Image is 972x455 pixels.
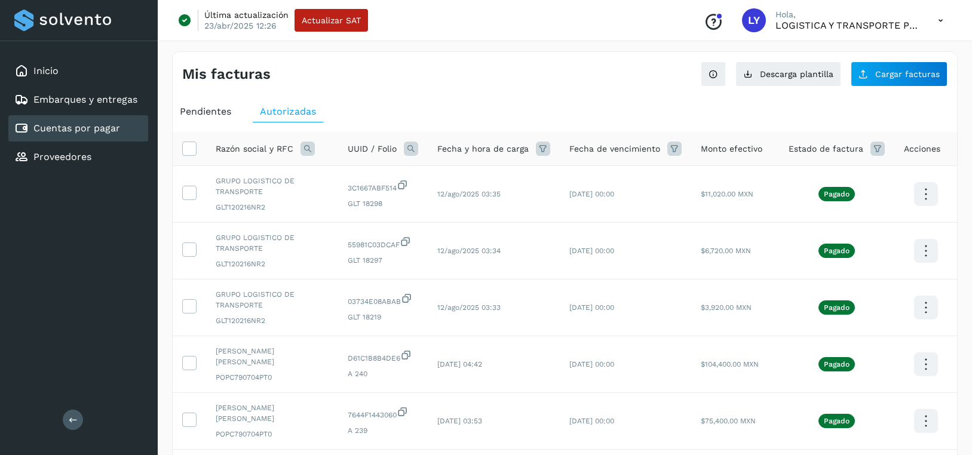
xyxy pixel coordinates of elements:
a: Inicio [33,65,59,76]
span: [DATE] 00:00 [569,360,614,368]
span: $75,400.00 MXN [701,417,756,425]
span: [DATE] 00:00 [569,190,614,198]
span: Fecha y hora de carga [437,143,529,155]
span: Actualizar SAT [302,16,361,24]
span: [DATE] 00:00 [569,303,614,312]
button: Cargar facturas [851,62,948,87]
div: Embarques y entregas [8,87,148,113]
span: GLT 18298 [348,198,418,209]
span: POPC790704PT0 [216,429,329,439]
span: GLT120216NR2 [216,202,329,213]
span: $6,720.00 MXN [701,247,751,255]
span: $11,020.00 MXN [701,190,753,198]
span: 12/ago/2025 03:35 [437,190,501,198]
div: Cuentas por pagar [8,115,148,142]
span: GLT 18219 [348,312,418,322]
span: Fecha de vencimiento [569,143,660,155]
p: 23/abr/2025 12:26 [204,20,277,31]
span: Pendientes [180,106,231,117]
button: Descarga plantilla [735,62,841,87]
span: [PERSON_NAME] [PERSON_NAME] [216,346,329,367]
p: Pagado [824,190,850,198]
span: [DATE] 00:00 [569,417,614,425]
span: POPC790704PT0 [216,372,329,383]
span: Cargar facturas [875,70,940,78]
span: Acciones [904,143,940,155]
span: GRUPO LOGISTICO DE TRANSPORTE [216,176,329,197]
p: LOGISTICA Y TRANSPORTE PORTCAR [775,20,919,31]
p: Hola, [775,10,919,20]
span: Autorizadas [260,106,316,117]
span: D61C1B8B4DE6 [348,349,418,364]
span: GLT120216NR2 [216,315,329,326]
span: UUID / Folio [348,143,397,155]
p: Pagado [824,303,850,312]
span: 55981C03DCAF [348,236,418,250]
span: 7644F1443060 [348,406,418,420]
span: Estado de factura [789,143,863,155]
p: Última actualización [204,10,289,20]
span: 3C1667ABF514 [348,179,418,193]
span: [DATE] 03:53 [437,417,482,425]
div: Inicio [8,58,148,84]
span: Razón social y RFC [216,143,293,155]
span: GRUPO LOGISTICO DE TRANSPORTE [216,289,329,310]
p: Pagado [824,247,850,255]
a: Cuentas por pagar [33,122,120,134]
span: GLT 18297 [348,255,418,266]
p: Pagado [824,360,850,368]
span: $3,920.00 MXN [701,303,752,312]
span: [DATE] 04:42 [437,360,482,368]
span: A 240 [348,368,418,379]
span: 03734E08ABAB [348,293,418,307]
span: Monto efectivo [701,143,762,155]
span: 12/ago/2025 03:34 [437,247,501,255]
span: [DATE] 00:00 [569,247,614,255]
span: Descarga plantilla [760,70,833,78]
span: GLT120216NR2 [216,259,329,269]
span: 12/ago/2025 03:33 [437,303,501,312]
span: GRUPO LOGISTICO DE TRANSPORTE [216,232,329,254]
span: [PERSON_NAME] [PERSON_NAME] [216,402,329,424]
p: Pagado [824,417,850,425]
a: Embarques y entregas [33,94,137,105]
button: Actualizar SAT [295,9,368,32]
a: Proveedores [33,151,91,162]
span: $104,400.00 MXN [701,360,759,368]
div: Proveedores [8,144,148,170]
h4: Mis facturas [182,66,271,83]
span: A 239 [348,425,418,436]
